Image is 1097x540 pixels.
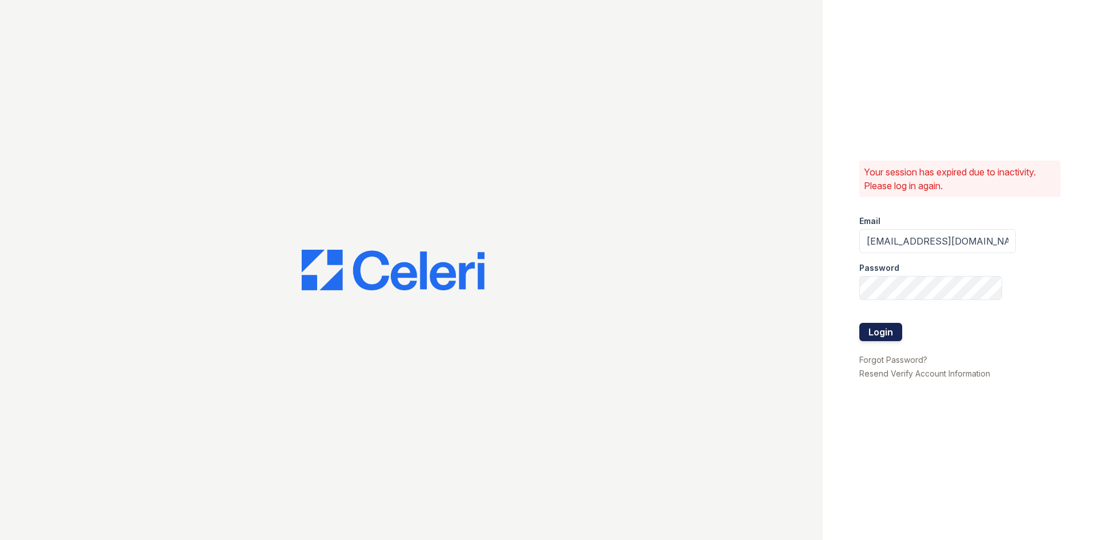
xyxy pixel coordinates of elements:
[859,323,902,341] button: Login
[859,215,880,227] label: Email
[859,355,927,365] a: Forgot Password?
[864,165,1056,193] p: Your session has expired due to inactivity. Please log in again.
[859,369,990,378] a: Resend Verify Account Information
[302,250,485,291] img: CE_Logo_Blue-a8612792a0a2168367f1c8372b55b34899dd931a85d93a1a3d3e32e68fde9ad4.png
[859,262,899,274] label: Password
